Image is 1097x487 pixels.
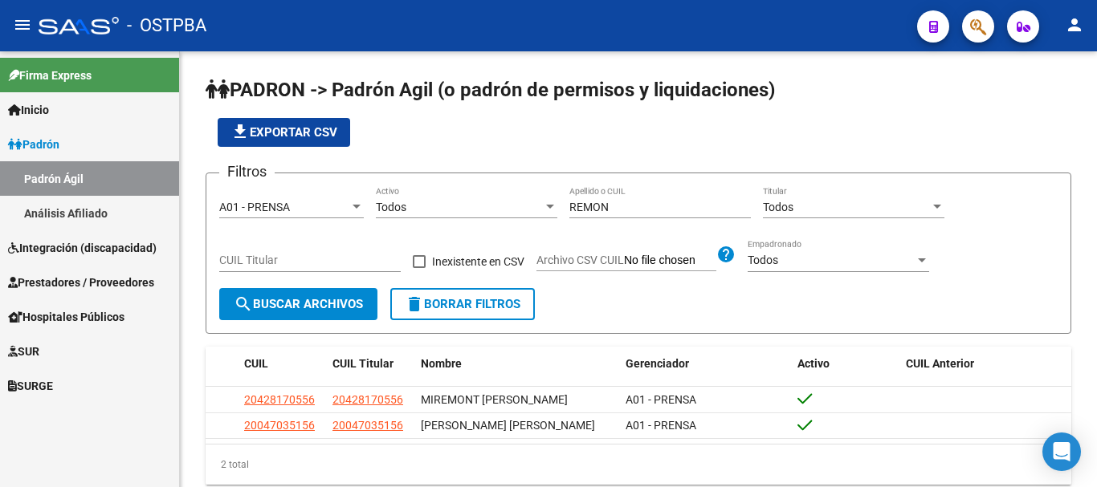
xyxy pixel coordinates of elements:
div: 2 total [206,444,1071,485]
mat-icon: menu [13,15,32,34]
span: CUIL [244,357,268,370]
span: Borrar Filtros [405,297,520,311]
span: Firma Express [8,67,92,84]
button: Buscar Archivos [219,288,377,320]
span: 20047035156 [244,419,315,432]
span: 20428170556 [332,393,403,406]
span: [PERSON_NAME] [PERSON_NAME] [421,419,595,432]
span: A01 - PRENSA [626,419,696,432]
span: Hospitales Públicos [8,308,124,326]
span: A01 - PRENSA [626,393,696,406]
datatable-header-cell: Gerenciador [619,347,792,381]
span: CUIL Titular [332,357,394,370]
datatable-header-cell: Nombre [414,347,619,381]
span: MIREMONT [PERSON_NAME] [421,393,568,406]
span: Padrón [8,136,59,153]
datatable-header-cell: Activo [791,347,899,381]
span: 20047035156 [332,419,403,432]
span: Inexistente en CSV [432,252,524,271]
span: 20428170556 [244,393,315,406]
span: Exportar CSV [230,125,337,140]
span: Buscar Archivos [234,297,363,311]
span: Todos [376,201,406,213]
input: Archivo CSV CUIL [624,254,716,268]
h3: Filtros [219,160,275,183]
span: Inicio [8,101,49,119]
span: Todos [763,201,793,213]
span: A01 - PRENSA [219,201,290,213]
datatable-header-cell: CUIL Titular [326,347,414,381]
button: Borrar Filtros [390,288,535,320]
span: Archivo CSV CUIL [536,254,624,266]
span: Nombre [421,357,462,370]
mat-icon: delete [405,294,424,314]
mat-icon: search [234,294,253,314]
datatable-header-cell: CUIL Anterior [899,347,1072,381]
datatable-header-cell: CUIL [238,347,326,381]
span: Prestadores / Proveedores [8,274,154,291]
div: Open Intercom Messenger [1042,432,1081,471]
span: Gerenciador [626,357,689,370]
span: - OSTPBA [127,8,206,43]
mat-icon: help [716,245,736,264]
span: SURGE [8,377,53,395]
span: SUR [8,343,39,360]
span: Activo [797,357,830,370]
span: Integración (discapacidad) [8,239,157,257]
span: Todos [748,254,778,266]
mat-icon: person [1065,15,1084,34]
button: Exportar CSV [218,118,350,147]
span: CUIL Anterior [906,357,974,370]
mat-icon: file_download [230,122,250,141]
span: PADRON -> Padrón Agil (o padrón de permisos y liquidaciones) [206,79,775,101]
